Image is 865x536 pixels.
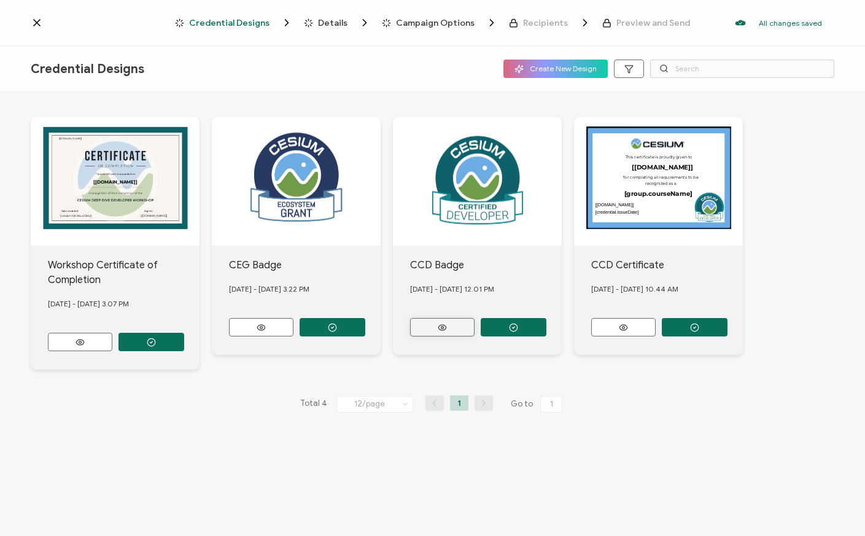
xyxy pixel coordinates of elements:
[523,18,568,28] span: Recipients
[509,17,591,29] span: Recipients
[382,17,498,29] span: Campaign Options
[511,395,565,413] span: Go to
[450,395,468,411] li: 1
[189,18,270,28] span: Credential Designs
[48,258,200,287] div: Workshop Certificate of Completion
[318,18,347,28] span: Details
[175,17,690,29] div: Breadcrumb
[336,396,413,413] input: Select
[31,61,144,77] span: Credential Designs
[396,18,475,28] span: Campaign Options
[229,273,381,306] div: [DATE] - [DATE] 3.22 PM
[175,17,293,29] span: Credential Designs
[410,258,562,273] div: CCD Badge
[650,60,834,78] input: Search
[304,17,371,29] span: Details
[804,477,865,536] iframe: Chat Widget
[229,258,381,273] div: CEG Badge
[591,258,743,273] div: CCD Certificate
[602,18,690,28] span: Preview and Send
[300,395,327,413] span: Total 4
[759,18,822,28] p: All changes saved
[503,60,608,78] button: Create New Design
[616,18,690,28] span: Preview and Send
[410,273,562,306] div: [DATE] - [DATE] 12.01 PM
[48,287,200,320] div: [DATE] - [DATE] 3.07 PM
[514,64,597,74] span: Create New Design
[591,273,743,306] div: [DATE] - [DATE] 10.44 AM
